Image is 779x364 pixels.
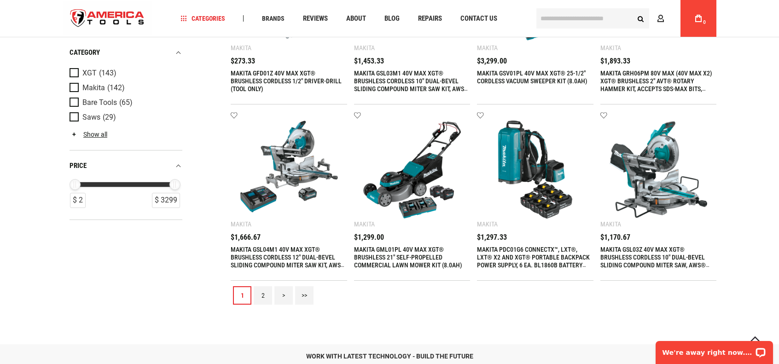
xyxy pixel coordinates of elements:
[262,15,285,22] span: Brands
[70,46,182,59] div: category
[82,84,105,92] span: Makita
[363,121,461,219] img: MAKITA GML01PL 40V MAX XGT® BRUSHLESS 21
[258,12,289,25] a: Brands
[70,160,182,172] div: price
[107,84,125,92] span: (142)
[354,220,375,228] div: Makita
[63,1,152,36] a: store logo
[384,15,400,22] span: Blog
[295,286,314,305] a: >>
[103,114,116,121] span: (29)
[477,220,498,228] div: Makita
[70,37,182,220] div: Product Filters
[70,131,107,138] a: Show all
[477,69,587,85] a: MAKITA GSV01PL 40V MAX XGT® 25‑1/2" CORDLESS VACUUM SWEEPER KIT (8.0AH)
[82,69,97,77] span: XGT
[231,44,251,52] div: Makita
[354,58,384,65] span: $1,453.33
[152,193,180,208] div: $ 3299
[240,121,338,219] img: MAKITA GSL04M1 40V MAX XGT® BRUSHLESS CORDLESS 12
[477,246,590,277] a: MAKITA PDC01G6 CONNECTX™, LXT®, LXT® X2 AND XGT® PORTABLE BACKPACK POWER SUPPLY, 6 EA. BL1860B BA...
[99,69,116,77] span: (143)
[610,121,708,219] img: MAKITA GSL03Z 40V MAX XGT® BRUSHLESS CORDLESS 10
[600,234,630,241] span: $1,170.67
[414,12,446,25] a: Repairs
[231,246,346,277] a: MAKITA GSL04M1 40V MAX XGT® BRUSHLESS CORDLESS 12" DUAL-BEVEL SLIDING COMPOUND MITER SAW KIT, AWS...
[342,12,370,25] a: About
[418,15,442,22] span: Repairs
[231,58,255,65] span: $273.33
[600,69,712,108] a: MAKITA GRH06PM 80V MAX (40V MAX X2) XGT® BRUSHLESS 2" AVT® ROTARY HAMMER KIT, ACCEPTS SDS-MAX BIT...
[254,286,272,305] a: 2
[456,12,501,25] a: Contact Us
[63,1,152,36] img: America Tools
[346,15,366,22] span: About
[70,83,180,93] a: Makita (142)
[600,58,630,65] span: $1,893.33
[70,193,86,208] div: $ 2
[632,10,649,27] button: Search
[299,12,332,25] a: Reviews
[70,68,180,78] a: XGT (143)
[274,286,293,305] a: >
[354,234,384,241] span: $1,299.00
[477,44,498,52] div: Makita
[600,220,621,228] div: Makita
[600,246,709,277] a: MAKITA GSL03Z 40V MAX XGT® BRUSHLESS CORDLESS 10" DUAL-BEVEL SLIDING COMPOUND MITER SAW, AWS® CAP...
[354,246,462,269] a: MAKITA GML01PL 40V MAX XGT® BRUSHLESS 21" SELF‑PROPELLED COMMERCIAL LAWN MOWER KIT (8.0AH)
[82,98,117,107] span: Bare Tools
[82,113,100,121] span: Saws
[380,12,404,25] a: Blog
[303,15,328,22] span: Reviews
[70,98,180,108] a: Bare Tools (65)
[181,15,225,22] span: Categories
[231,234,261,241] span: $1,666.67
[177,12,229,25] a: Categories
[477,234,507,241] span: $1,297.33
[231,220,251,228] div: Makita
[231,69,342,92] a: MAKITA GFD01Z 40V MAX XGT® BRUSHLESS CORDLESS 1/2" DRIVER-DRILL (TOOL ONLY)
[460,15,497,22] span: Contact Us
[486,121,584,219] img: MAKITA PDC01G6 CONNECTX™, LXT®, LXT® X2 AND XGT® PORTABLE BACKPACK POWER SUPPLY, 6 EA. BL1860B BA...
[477,58,507,65] span: $3,299.00
[70,112,180,122] a: Saws (29)
[703,20,706,25] span: 0
[600,44,621,52] div: Makita
[650,335,779,364] iframe: LiveChat chat widget
[354,69,469,100] a: MAKITA GSL03M1 40V MAX XGT® BRUSHLESS CORDLESS 10" DUAL-BEVEL SLIDING COMPOUND MITER SAW KIT, AWS...
[354,44,375,52] div: Makita
[233,286,251,305] a: 1
[119,99,133,107] span: (65)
